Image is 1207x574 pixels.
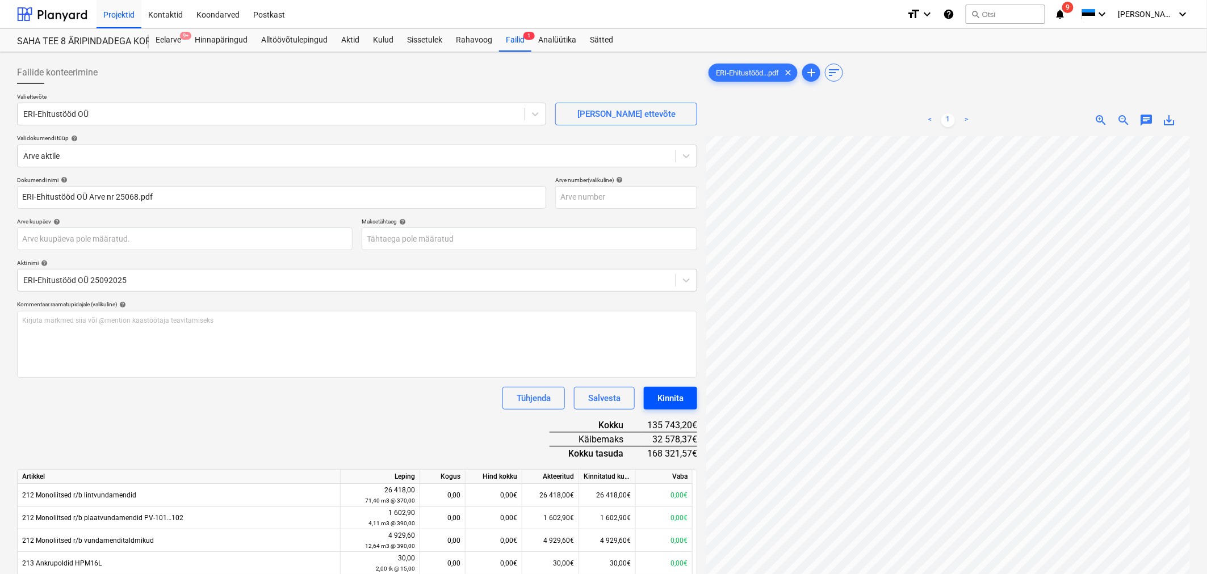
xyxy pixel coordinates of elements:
[1118,10,1175,19] span: [PERSON_NAME]
[420,470,466,484] div: Kogus
[117,301,126,308] span: help
[804,66,818,79] span: add
[17,186,546,209] input: Dokumendi nimi
[466,507,522,529] div: 0,00€
[523,32,535,40] span: 1
[1150,520,1207,574] iframe: Chat Widget
[642,432,697,446] div: 32 578,37€
[39,260,48,267] span: help
[368,520,415,526] small: 4,11 m3 @ 390,00
[365,543,415,549] small: 12,64 m3 @ 390,00
[588,391,621,406] div: Salvesta
[577,107,676,121] div: [PERSON_NAME] ettevõte
[827,66,841,79] span: sort
[579,507,636,529] div: 1 602,90€
[907,7,920,21] i: format_size
[420,507,466,529] div: 0,00
[362,227,697,250] input: Tähtaega pole määratud
[636,507,693,529] div: 0,00€
[17,36,135,48] div: SAHA TEE 8 ÄRIPINDADEGA KORTERMAJA
[709,69,786,77] span: ERI-Ehitustööd...pdf
[365,497,415,504] small: 71,40 m3 @ 370,00
[188,29,254,52] a: Hinnapäringud
[709,64,798,82] div: ERI-Ehitustööd...pdf
[636,529,693,552] div: 0,00€
[555,176,697,184] div: Arve number (valikuline)
[17,301,697,308] div: Kommentaar raamatupidajale (valikuline)
[17,227,353,250] input: Arve kuupäeva pole määratud.
[943,7,954,21] i: Abikeskus
[376,565,415,572] small: 2,00 tk @ 15,00
[522,470,579,484] div: Akteeritud
[51,218,60,225] span: help
[345,530,415,551] div: 4 929,60
[17,176,546,184] div: Dokumendi nimi
[522,529,579,552] div: 4 929,60€
[966,5,1045,24] button: Otsi
[550,446,642,460] div: Kokku tasuda
[341,470,420,484] div: Leping
[466,484,522,507] div: 0,00€
[17,66,98,79] span: Failide konteerimine
[362,218,697,225] div: Maksetähtaeg
[923,113,937,127] a: Previous page
[959,113,973,127] a: Next page
[636,484,693,507] div: 0,00€
[579,470,636,484] div: Kinnitatud kulud
[657,391,684,406] div: Kinnita
[366,29,400,52] a: Kulud
[644,387,697,410] button: Kinnita
[58,176,68,183] span: help
[334,29,366,52] a: Aktid
[555,186,697,209] input: Arve number
[941,113,955,127] a: Page 1 is your current page
[642,419,697,432] div: 135 743,20€
[345,553,415,574] div: 30,00
[17,259,697,267] div: Akti nimi
[583,29,620,52] a: Sätted
[920,7,934,21] i: keyboard_arrow_down
[781,66,795,79] span: clear
[1140,113,1154,127] span: chat
[22,514,183,522] span: 212 Monoliitsed r/b plaatvundamendid PV-101…102
[550,432,642,446] div: Käibemaks
[1163,113,1176,127] span: save_alt
[579,529,636,552] div: 4 929,60€
[397,218,406,225] span: help
[555,103,697,125] button: [PERSON_NAME] ettevõte
[642,446,697,460] div: 168 321,57€
[449,29,499,52] a: Rahavoog
[1062,2,1074,13] span: 9
[971,10,980,19] span: search
[466,529,522,552] div: 0,00€
[254,29,334,52] a: Alltöövõtulepingud
[17,93,546,103] p: Vali ettevõte
[17,218,353,225] div: Arve kuupäev
[522,484,579,507] div: 26 418,00€
[1095,113,1108,127] span: zoom_in
[522,507,579,529] div: 1 602,90€
[579,484,636,507] div: 26 418,00€
[1176,7,1190,21] i: keyboard_arrow_down
[149,29,188,52] div: Eelarve
[531,29,583,52] a: Analüütika
[614,176,623,183] span: help
[22,491,136,499] span: 212 Monoliitsed r/b lintvundamendid
[1096,7,1109,21] i: keyboard_arrow_down
[499,29,531,52] a: Failid1
[636,470,693,484] div: Vaba
[1054,7,1066,21] i: notifications
[420,529,466,552] div: 0,00
[345,485,415,506] div: 26 418,00
[400,29,449,52] a: Sissetulek
[69,135,78,142] span: help
[17,134,697,142] div: Vali dokumendi tüüp
[22,559,102,567] span: 213 Ankrupoldid HPM16L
